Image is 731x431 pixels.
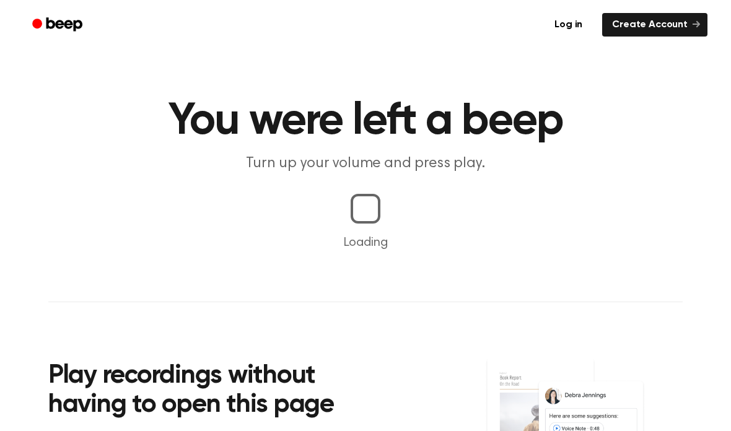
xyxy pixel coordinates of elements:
[128,154,603,174] p: Turn up your volume and press play.
[15,233,716,252] p: Loading
[542,11,595,39] a: Log in
[48,362,382,420] h2: Play recordings without having to open this page
[24,13,94,37] a: Beep
[48,99,683,144] h1: You were left a beep
[602,13,707,37] a: Create Account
